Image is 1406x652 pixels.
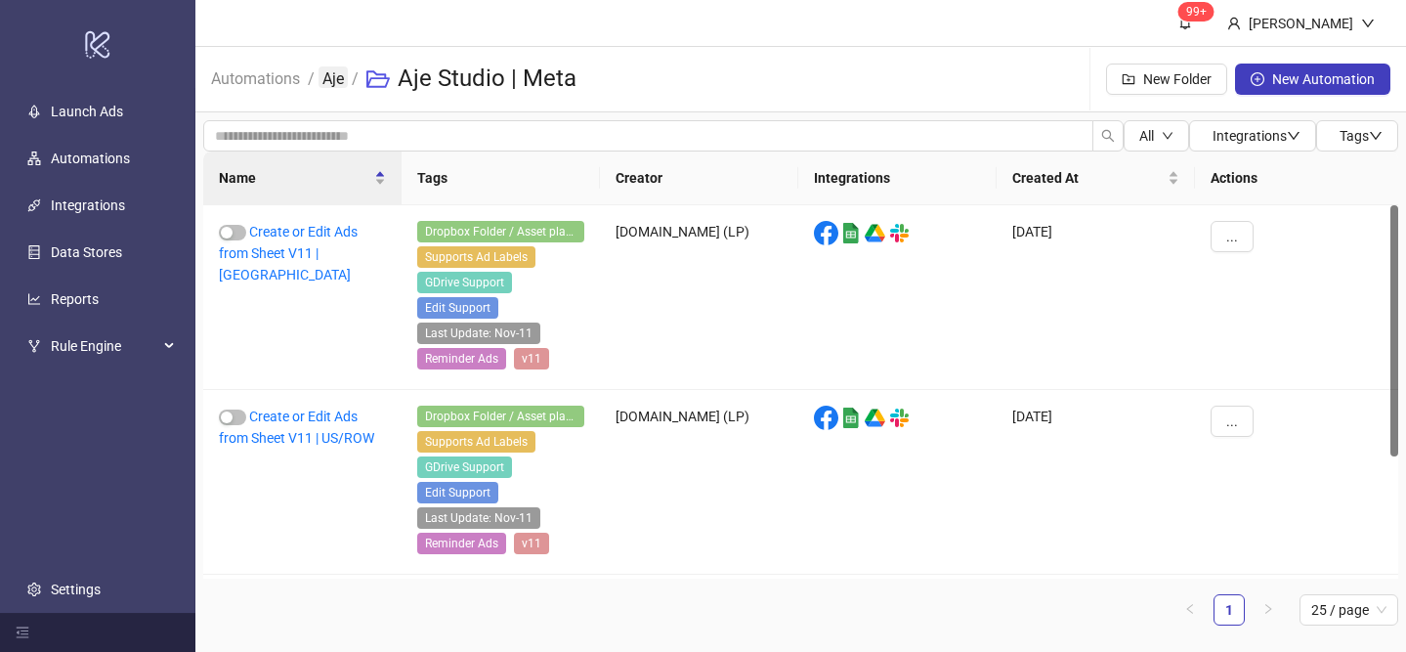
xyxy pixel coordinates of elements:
[51,197,125,213] a: Integrations
[997,152,1195,205] th: Created At
[16,626,29,639] span: menu-fold
[417,246,535,268] span: Supports Ad Labels
[398,64,576,95] h3: Aje Studio | Meta
[51,291,99,307] a: Reports
[51,151,130,166] a: Automations
[1316,120,1398,152] button: Tagsdown
[417,533,506,554] span: Reminder Ads
[600,205,798,390] div: [DOMAIN_NAME] (LP)
[27,339,41,353] span: fork
[1124,120,1189,152] button: Alldown
[417,272,512,293] span: GDrive Support
[417,297,498,319] span: Edit Support
[417,323,540,344] span: Last Update: Nov-11
[1213,128,1300,144] span: Integrations
[352,48,359,110] li: /
[1235,64,1390,95] button: New Automation
[1195,152,1398,205] th: Actions
[600,152,798,205] th: Creator
[417,406,584,427] span: Dropbox Folder / Asset placement detection
[1012,167,1164,189] span: Created At
[1340,128,1383,144] span: Tags
[417,482,498,503] span: Edit Support
[1106,64,1227,95] button: New Folder
[219,224,358,283] a: Create or Edit Ads from Sheet V11 | [GEOGRAPHIC_DATA]
[514,533,549,554] span: v11
[1211,406,1254,437] button: ...
[1253,594,1284,626] button: right
[1226,229,1238,244] span: ...
[308,48,315,110] li: /
[51,582,101,597] a: Settings
[1299,594,1398,626] div: Page Size
[1251,72,1264,86] span: plus-circle
[1122,72,1135,86] span: folder-add
[997,205,1195,390] div: [DATE]
[1241,13,1361,34] div: [PERSON_NAME]
[51,326,158,366] span: Rule Engine
[417,348,506,369] span: Reminder Ads
[798,152,997,205] th: Integrations
[1184,603,1196,615] span: left
[1178,2,1214,22] sup: 1608
[1174,594,1206,626] li: Previous Page
[1143,71,1212,87] span: New Folder
[514,348,549,369] span: v11
[1162,130,1173,142] span: down
[366,67,390,91] span: folder-open
[1226,413,1238,429] span: ...
[1101,129,1115,143] span: search
[219,409,374,446] a: Create or Edit Ads from Sheet V11 | US/ROW
[417,221,584,242] span: Dropbox Folder / Asset placement detection
[51,104,123,119] a: Launch Ads
[1214,595,1244,625] a: 1
[1369,129,1383,143] span: down
[402,152,600,205] th: Tags
[51,244,122,260] a: Data Stores
[1178,16,1192,29] span: bell
[319,66,348,88] a: Aje
[1227,17,1241,30] span: user
[600,390,798,575] div: [DOMAIN_NAME] (LP)
[1262,603,1274,615] span: right
[417,507,540,529] span: Last Update: Nov-11
[207,66,304,88] a: Automations
[1311,595,1386,625] span: 25 / page
[1211,221,1254,252] button: ...
[1214,594,1245,626] li: 1
[417,456,512,478] span: GDrive Support
[417,431,535,453] span: Supports Ad Labels
[1174,594,1206,626] button: left
[1287,129,1300,143] span: down
[1361,17,1375,30] span: down
[1189,120,1316,152] button: Integrationsdown
[1139,128,1154,144] span: All
[1272,71,1375,87] span: New Automation
[1253,594,1284,626] li: Next Page
[997,390,1195,575] div: [DATE]
[219,167,370,189] span: Name
[203,152,402,205] th: Name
